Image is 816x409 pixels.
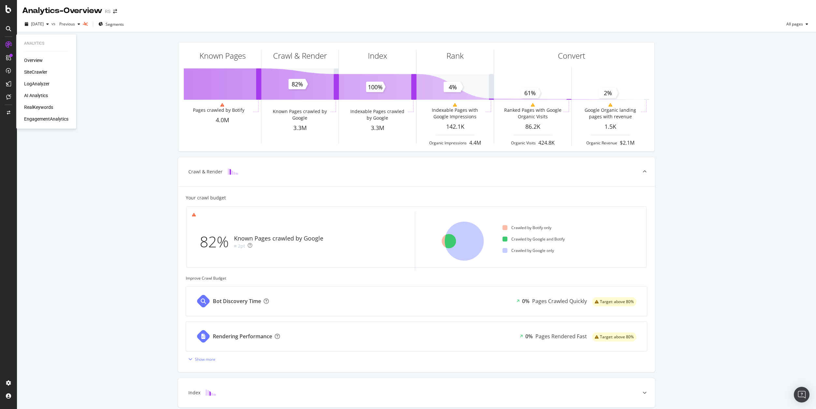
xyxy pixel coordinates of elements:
div: 3.3M [339,124,416,132]
img: Equal [234,245,237,247]
div: Pages crawled by Botify [193,107,244,113]
a: RealKeywords [24,104,53,110]
span: Segments [106,22,124,27]
div: 142.1K [416,123,494,131]
span: Target: above 80% [600,300,634,304]
div: arrow-right-arrow-left [113,9,117,14]
div: 4.4M [469,139,481,147]
img: block-icon [206,389,216,396]
a: Rendering Performance0%Pages Rendered Fastwarning label [186,321,647,351]
span: All pages [784,21,803,27]
span: vs [51,21,57,26]
div: warning label [592,297,636,306]
div: 3.3M [261,124,339,132]
a: Overview [24,57,43,64]
div: Show more [195,357,215,362]
button: Previous [57,19,83,29]
div: Crawled by Google and Botify [503,236,565,242]
div: Known Pages [199,50,246,61]
div: Indexable Pages crawled by Google [348,108,406,121]
a: LogAnalyzer [24,80,50,87]
div: Open Intercom Messenger [794,387,809,402]
div: Index [188,389,200,396]
div: Pages Rendered Fast [535,333,587,340]
div: Crawl & Render [188,168,223,175]
div: Known Pages crawled by Google [234,234,323,243]
div: Indexable Pages with Google Impressions [426,107,484,120]
button: All pages [784,19,811,29]
div: warning label [592,332,636,342]
div: Bot Discovery Time [213,298,261,305]
div: Analytics - Overview [22,5,102,16]
div: 4.0M [184,116,261,124]
span: Previous [57,21,75,27]
div: RS [105,8,110,15]
button: Show more [186,354,215,364]
a: SiteCrawler [24,69,47,75]
div: Your crawl budget [186,195,226,201]
div: Crawled by Botify only [503,225,551,230]
img: block-icon [228,168,238,175]
a: Bot Discovery Time0%Pages Crawled Quicklywarning label [186,286,647,316]
button: Segments [96,19,126,29]
div: Pages Crawled Quickly [532,298,587,305]
div: Rank [446,50,464,61]
a: AI Analytics [24,92,48,99]
div: Analytics [24,41,68,46]
div: 0% [525,333,533,340]
div: Index [368,50,387,61]
div: Organic Impressions [429,140,467,146]
div: Crawled by Google only [503,248,554,253]
div: 2pt [238,243,245,249]
span: Target: above 80% [600,335,634,339]
div: 82% [200,231,234,253]
div: Known Pages crawled by Google [270,108,329,121]
button: [DATE] [22,19,51,29]
div: Rendering Performance [213,333,272,340]
div: Crawl & Render [273,50,327,61]
span: 2025 Oct. 4th [31,21,44,27]
div: 0% [522,298,530,305]
a: EngagementAnalytics [24,116,68,122]
div: Improve Crawl Budget [186,275,647,281]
